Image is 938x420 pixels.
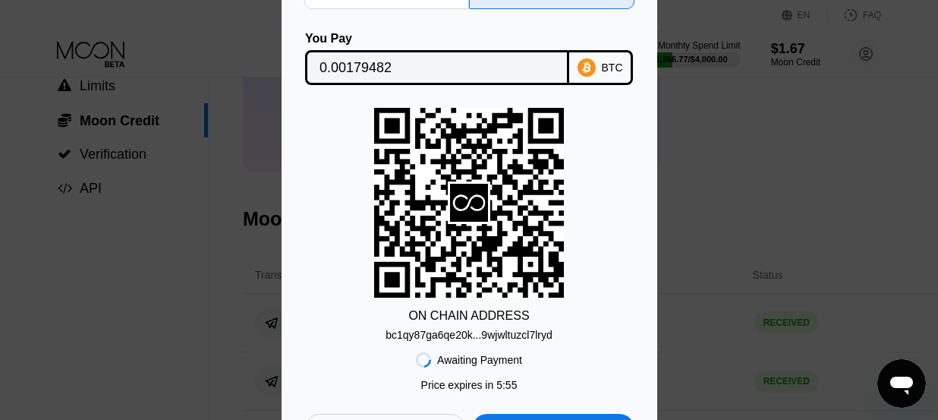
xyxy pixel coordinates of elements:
[421,379,518,391] div: Price expires in
[602,62,623,74] div: BTC
[437,354,522,366] div: Awaiting Payment
[305,32,569,46] div: You Pay
[496,379,517,391] span: 5 : 55
[877,359,926,408] iframe: メッセージングウィンドウを開くボタン
[386,323,552,341] div: bc1qy87ga6qe20k...9wjwltuzcl7lryd
[386,329,552,341] div: bc1qy87ga6qe20k...9wjwltuzcl7lryd
[304,32,634,85] div: You PayBTC
[408,309,529,323] div: ON CHAIN ADDRESS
